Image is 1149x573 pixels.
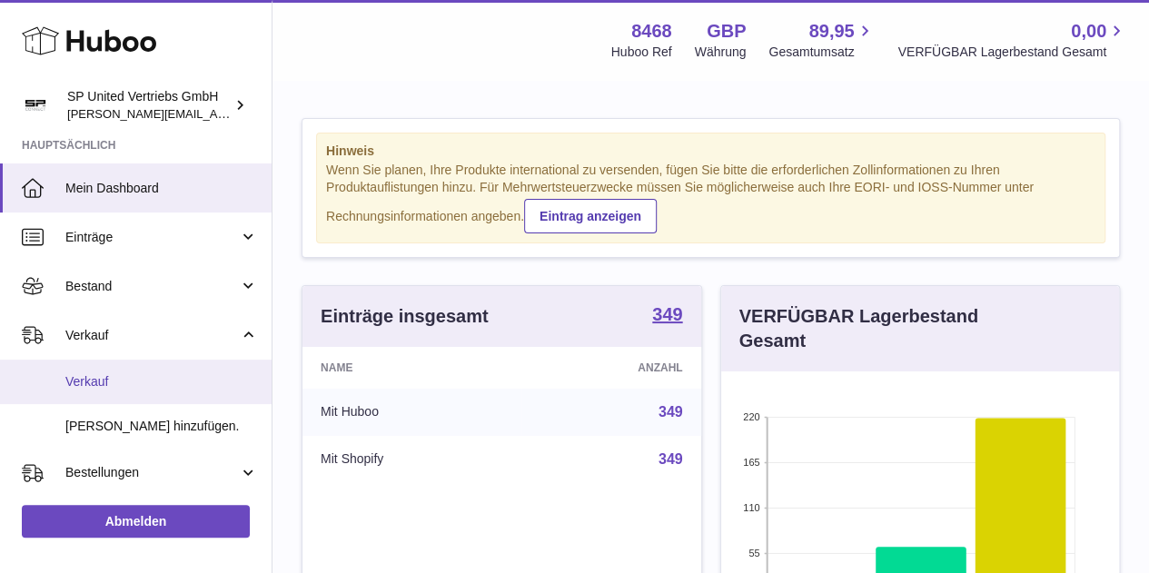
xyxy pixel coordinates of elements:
[707,19,746,44] strong: GBP
[65,464,239,481] span: Bestellungen
[326,162,1095,232] div: Wenn Sie planen, Ihre Produkte international zu versenden, fügen Sie bitte die erforderlichen Zol...
[65,373,258,390] span: Verkauf
[631,19,672,44] strong: 8468
[22,505,250,538] a: Abmelden
[1071,19,1106,44] span: 0,00
[65,418,258,435] span: [PERSON_NAME] hinzufügen.
[768,19,875,61] a: 89,95 Gesamtumsatz
[22,92,49,119] img: tim@sp-united.com
[65,278,239,295] span: Bestand
[326,143,1095,160] strong: Hinweis
[524,199,657,233] a: Eintrag anzeigen
[611,44,672,61] div: Huboo Ref
[748,548,759,558] text: 55
[302,389,521,436] td: Mit Huboo
[743,411,759,422] text: 220
[743,457,759,468] text: 165
[739,304,1038,353] h3: VERFÜGBAR Lagerbestand Gesamt
[897,44,1127,61] span: VERFÜGBAR Lagerbestand Gesamt
[743,502,759,513] text: 110
[652,305,682,327] a: 349
[321,304,489,329] h3: Einträge insgesamt
[659,404,683,420] a: 349
[67,106,364,121] span: [PERSON_NAME][EMAIL_ADDRESS][DOMAIN_NAME]
[67,88,231,123] div: SP United Vertriebs GmbH
[808,19,854,44] span: 89,95
[659,451,683,467] a: 349
[768,44,875,61] span: Gesamtumsatz
[65,180,258,197] span: Mein Dashboard
[897,19,1127,61] a: 0,00 VERFÜGBAR Lagerbestand Gesamt
[695,44,747,61] div: Währung
[302,436,521,483] td: Mit Shopify
[521,347,700,389] th: Anzahl
[65,327,239,344] span: Verkauf
[652,305,682,323] strong: 349
[65,229,239,246] span: Einträge
[302,347,521,389] th: Name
